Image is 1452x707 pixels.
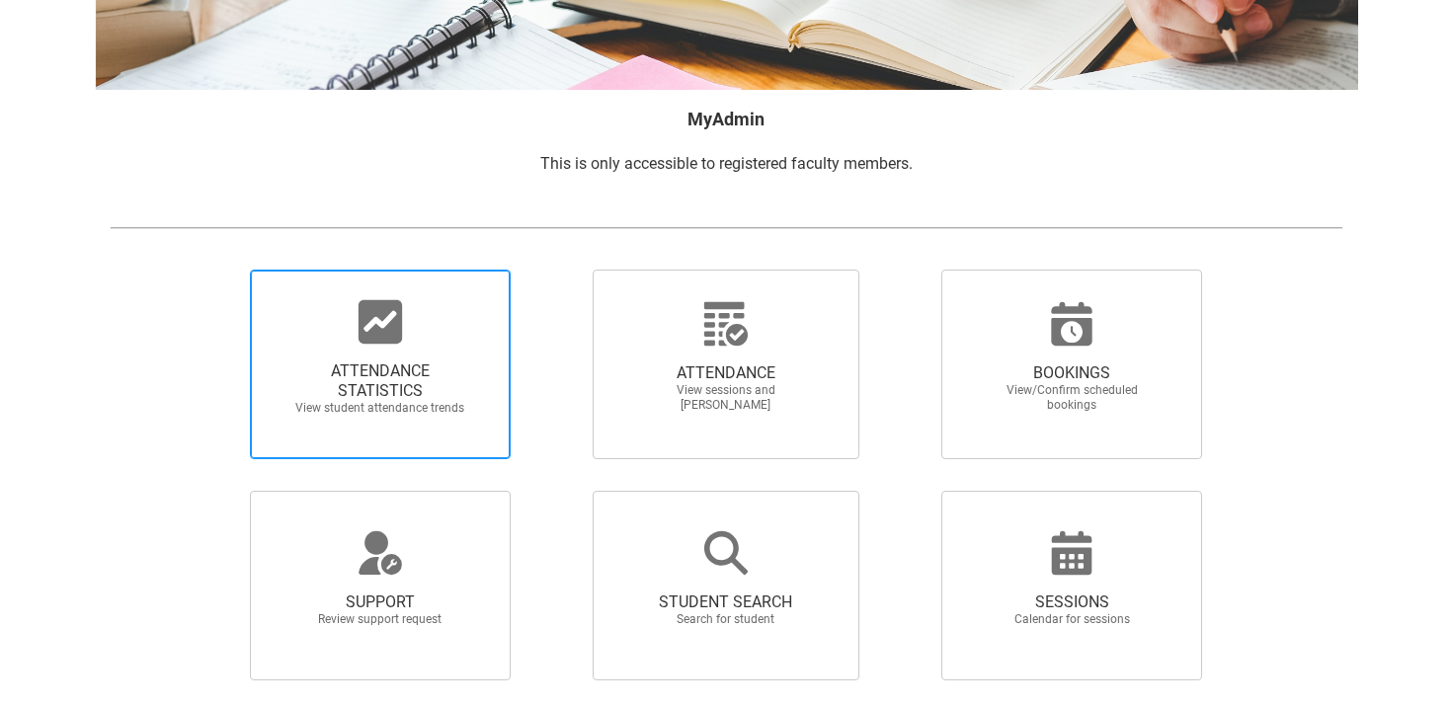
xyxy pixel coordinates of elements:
h2: MyAdmin [110,106,1342,132]
span: Calendar for sessions [985,612,1159,627]
img: REDU_GREY_LINE [110,217,1342,238]
span: View/Confirm scheduled bookings [985,383,1159,413]
span: ATTENDANCE STATISTICS [293,361,467,401]
span: STUDENT SEARCH [639,592,813,612]
span: SESSIONS [985,592,1159,612]
span: View student attendance trends [293,401,467,416]
span: This is only accessible to registered faculty members. [540,154,913,173]
span: SUPPORT [293,592,467,612]
span: Review support request [293,612,467,627]
span: Search for student [639,612,813,627]
span: BOOKINGS [985,363,1159,383]
span: View sessions and [PERSON_NAME] [639,383,813,413]
span: ATTENDANCE [639,363,813,383]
